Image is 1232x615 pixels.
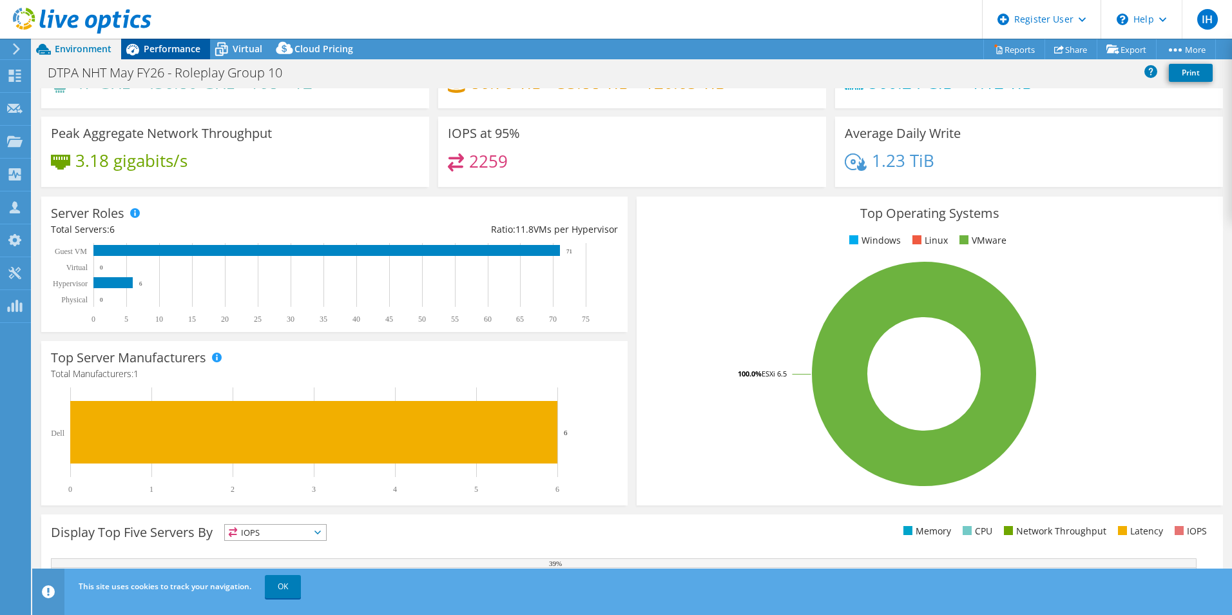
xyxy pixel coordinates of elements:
[233,43,262,55] span: Virtual
[139,280,142,287] text: 6
[448,126,520,141] h3: IOPS at 95%
[474,485,478,494] text: 5
[385,315,393,324] text: 45
[55,43,111,55] span: Environment
[334,222,618,237] div: Ratio: VMs per Hypervisor
[970,75,1033,90] h4: 1.12 TiB
[221,315,229,324] text: 20
[1001,524,1106,538] li: Network Throughput
[51,126,272,141] h3: Peak Aggregate Network Throughput
[1044,39,1097,59] a: Share
[66,263,88,272] text: Virtual
[254,315,262,324] text: 25
[393,485,397,494] text: 4
[100,264,103,271] text: 0
[555,485,559,494] text: 6
[738,369,762,378] tspan: 100.0%
[249,75,278,90] h4: 168
[909,233,948,248] li: Linux
[959,524,992,538] li: CPU
[869,75,956,90] h4: 560.24 GiB
[144,43,200,55] span: Performance
[195,567,207,575] text: 36%
[51,351,206,365] h3: Top Server Manufacturers
[42,66,302,80] h1: DTPA NHT May FY26 - Roleplay Group 10
[1171,524,1207,538] li: IOPS
[557,75,630,90] h4: 33.88 TiB
[900,524,951,538] li: Memory
[155,315,163,324] text: 10
[320,315,327,324] text: 35
[75,153,188,168] h4: 3.18 gigabits/s
[100,297,103,303] text: 0
[1156,39,1216,59] a: More
[145,75,235,90] h4: 436.80 GHz
[1097,39,1157,59] a: Export
[582,315,590,324] text: 75
[470,75,543,90] h4: 86.76 TiB
[231,485,235,494] text: 2
[846,233,901,248] li: Windows
[293,75,345,90] h4: 12
[845,126,961,141] h3: Average Daily Write
[51,222,334,237] div: Total Servers:
[74,75,130,90] h4: 47 GHz
[762,369,787,378] tspan: ESXi 6.5
[124,315,128,324] text: 5
[352,315,360,324] text: 40
[294,43,353,55] span: Cloud Pricing
[983,39,1045,59] a: Reports
[61,295,88,304] text: Physical
[188,315,196,324] text: 15
[312,485,316,494] text: 3
[225,525,326,540] span: IOPS
[287,315,294,324] text: 30
[1115,524,1163,538] li: Latency
[564,429,568,436] text: 6
[51,206,124,220] h3: Server Roles
[55,247,87,256] text: Guest VM
[516,315,524,324] text: 65
[51,429,64,438] text: Dell
[1169,64,1213,82] a: Print
[79,581,251,592] span: This site uses cookies to track your navigation.
[418,315,426,324] text: 50
[110,223,115,235] span: 6
[644,75,726,90] h4: 120.63 TiB
[68,485,72,494] text: 0
[566,248,572,255] text: 71
[451,315,459,324] text: 55
[549,315,557,324] text: 70
[469,154,508,168] h4: 2259
[53,279,88,288] text: Hypervisor
[265,575,301,598] a: OK
[549,560,562,567] text: 39%
[484,315,492,324] text: 60
[956,233,1006,248] li: VMware
[133,367,139,380] span: 1
[51,367,618,381] h4: Total Manufacturers:
[515,223,534,235] span: 11.8
[149,485,153,494] text: 1
[872,153,934,168] h4: 1.23 TiB
[91,315,95,324] text: 0
[1117,14,1128,25] svg: \n
[646,206,1213,220] h3: Top Operating Systems
[1197,9,1218,30] span: IH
